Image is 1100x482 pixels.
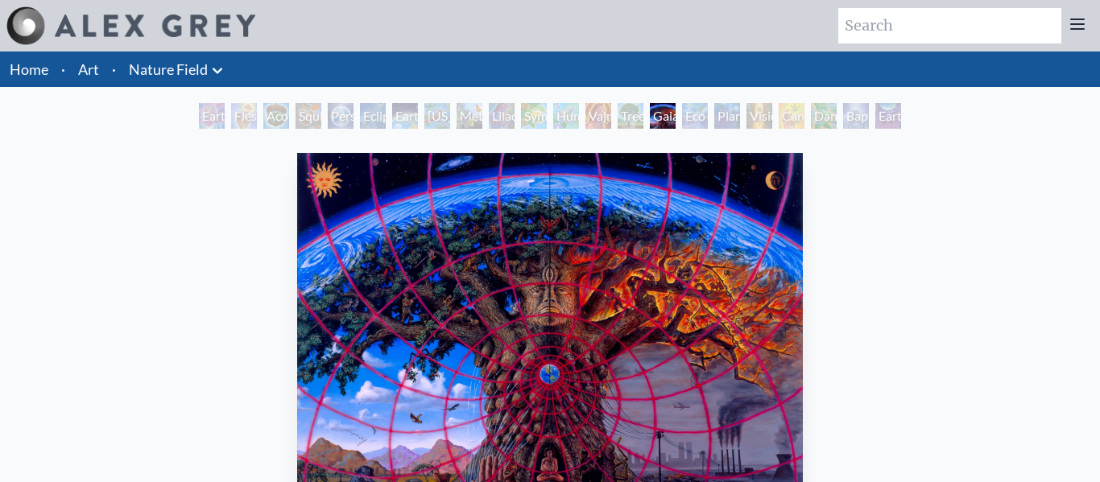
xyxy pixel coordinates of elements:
div: Lilacs [489,103,515,129]
div: Acorn Dream [263,103,289,129]
a: Home [10,60,48,78]
input: Search [838,8,1061,43]
div: Flesh of the Gods [231,103,257,129]
li: · [55,51,72,87]
div: Gaia [650,103,676,129]
div: Earth Energies [392,103,418,129]
div: Dance of Cannabia [811,103,837,129]
div: Vajra Horse [585,103,611,129]
div: [US_STATE] Song [424,103,450,129]
a: Nature Field [129,58,208,80]
div: Metamorphosis [457,103,482,129]
div: Tree & Person [618,103,643,129]
div: Squirrel [296,103,321,129]
div: Vision Tree [746,103,772,129]
div: Humming Bird [553,103,579,129]
div: Earth Witness [199,103,225,129]
div: Planetary Prayers [714,103,740,129]
div: Eclipse [360,103,386,129]
li: · [105,51,122,87]
div: Person Planet [328,103,354,129]
div: Eco-Atlas [682,103,708,129]
div: Earthmind [875,103,901,129]
a: Art [78,58,99,80]
div: Symbiosis: Gall Wasp & Oak Tree [521,103,547,129]
div: Cannabis Mudra [779,103,804,129]
div: Baptism in the Ocean of Awareness [843,103,869,129]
